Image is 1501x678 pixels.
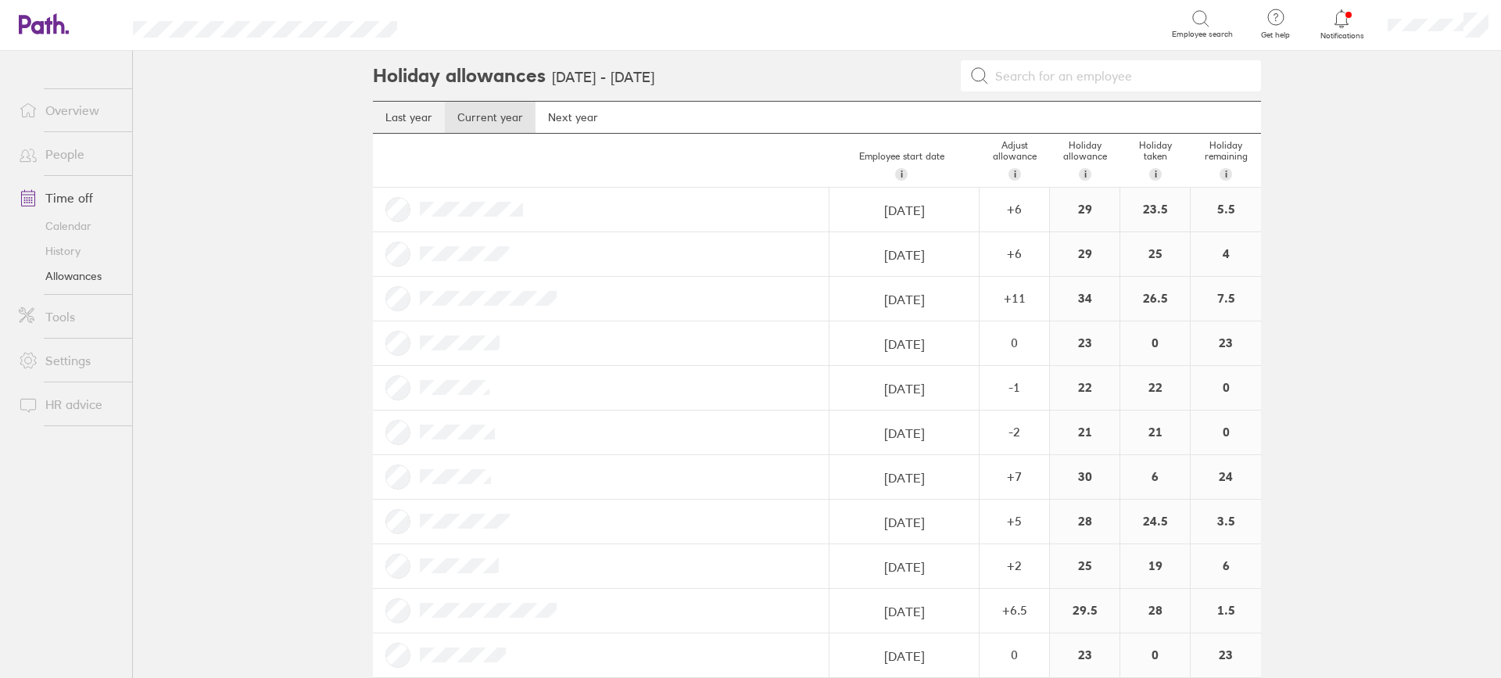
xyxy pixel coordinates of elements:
[1120,411,1190,454] div: 21
[830,322,978,366] input: dd/mm/yyyy
[6,264,132,289] a: Allowances
[1050,500,1119,543] div: 28
[1120,188,1190,231] div: 23.5
[445,102,536,133] a: Current year
[1191,633,1261,677] div: 23
[980,134,1050,187] div: Adjust allowance
[830,590,978,633] input: dd/mm/yyyy
[1014,168,1016,181] span: i
[6,239,132,264] a: History
[823,145,980,187] div: Employee start date
[980,603,1048,617] div: + 6.5
[1191,544,1261,588] div: 6
[1191,232,1261,276] div: 4
[1225,168,1227,181] span: i
[6,389,132,420] a: HR advice
[980,380,1048,394] div: -1
[1191,366,1261,410] div: 0
[1191,411,1261,454] div: 0
[1120,633,1190,677] div: 0
[439,16,479,30] div: Search
[1250,30,1301,40] span: Get help
[1120,321,1190,365] div: 0
[980,202,1048,216] div: + 6
[980,425,1048,439] div: -2
[980,291,1048,305] div: + 11
[989,61,1252,91] input: Search for an employee
[1120,232,1190,276] div: 25
[1050,134,1120,187] div: Holiday allowance
[1050,633,1119,677] div: 23
[1050,455,1119,499] div: 30
[830,456,978,500] input: dd/mm/yyyy
[830,545,978,589] input: dd/mm/yyyy
[1050,321,1119,365] div: 23
[1191,321,1261,365] div: 23
[1050,277,1119,321] div: 34
[980,469,1048,483] div: + 7
[830,500,978,544] input: dd/mm/yyyy
[373,51,546,101] h2: Holiday allowances
[6,182,132,213] a: Time off
[1120,366,1190,410] div: 22
[1050,589,1119,633] div: 29.5
[980,514,1048,528] div: + 5
[1050,544,1119,588] div: 25
[373,102,445,133] a: Last year
[830,278,978,321] input: dd/mm/yyyy
[1050,232,1119,276] div: 29
[830,233,978,277] input: dd/mm/yyyy
[1084,168,1087,181] span: i
[1191,589,1261,633] div: 1.5
[1120,589,1190,633] div: 28
[1191,500,1261,543] div: 3.5
[1317,8,1367,41] a: Notifications
[980,648,1048,662] div: 0
[1172,30,1233,39] span: Employee search
[6,138,132,170] a: People
[1120,277,1190,321] div: 26.5
[6,301,132,332] a: Tools
[980,246,1048,260] div: + 6
[1120,500,1190,543] div: 24.5
[1050,411,1119,454] div: 21
[1317,31,1367,41] span: Notifications
[1050,366,1119,410] div: 22
[552,70,654,86] h3: [DATE] - [DATE]
[830,367,978,411] input: dd/mm/yyyy
[830,634,978,678] input: dd/mm/yyyy
[6,345,132,376] a: Settings
[901,168,903,181] span: i
[6,95,132,126] a: Overview
[830,411,978,455] input: dd/mm/yyyy
[830,188,978,232] input: dd/mm/yyyy
[1191,455,1261,499] div: 24
[1120,134,1191,187] div: Holiday taken
[980,558,1048,572] div: + 2
[1120,455,1190,499] div: 6
[1191,277,1261,321] div: 7.5
[1155,168,1157,181] span: i
[980,335,1048,350] div: 0
[1191,134,1261,187] div: Holiday remaining
[1120,544,1190,588] div: 19
[1050,188,1119,231] div: 29
[536,102,611,133] a: Next year
[6,213,132,239] a: Calendar
[1191,188,1261,231] div: 5.5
